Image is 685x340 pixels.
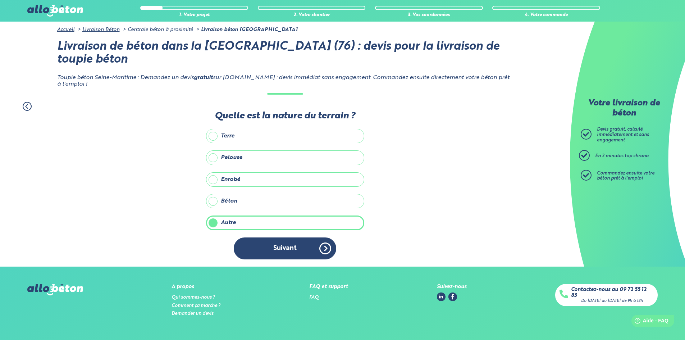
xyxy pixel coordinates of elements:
[234,237,336,259] button: Suivant
[172,284,220,290] div: A propos
[27,5,83,17] img: allobéton
[194,75,213,81] strong: gratuit
[172,303,220,308] a: Comment ça marche ?
[437,284,466,290] div: Suivez-nous
[206,150,364,165] label: Pelouse
[206,129,364,143] label: Terre
[206,194,364,208] label: Béton
[206,172,364,187] label: Enrobé
[309,284,348,290] div: FAQ et support
[27,284,83,295] img: allobéton
[492,13,600,18] div: 4. Votre commande
[258,13,366,18] div: 2. Votre chantier
[121,27,193,32] li: Centrale béton à proximité
[140,13,248,18] div: 1. Votre projet
[82,27,120,32] a: Livraison Béton
[581,299,643,303] div: Du [DATE] au [DATE] de 9h à 18h
[375,13,483,18] div: 3. Vos coordonnées
[57,27,74,32] a: Accueil
[172,311,214,316] a: Demander un devis
[206,216,364,230] label: Autre
[195,27,297,32] li: Livraison béton [GEOGRAPHIC_DATA]
[309,295,319,300] a: FAQ
[172,295,215,300] a: Qui sommes-nous ?
[621,312,677,332] iframe: Help widget launcher
[57,74,513,88] p: Toupie béton Seine-Maritime : Demandez un devis sur [DOMAIN_NAME] : devis immédiat sans engagemen...
[206,111,364,121] label: Quelle est la nature du terrain ?
[571,287,653,299] a: Contactez-nous au 09 72 55 12 83
[57,40,513,67] h1: Livraison de béton dans la [GEOGRAPHIC_DATA] (76) : devis pour la livraison de toupie béton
